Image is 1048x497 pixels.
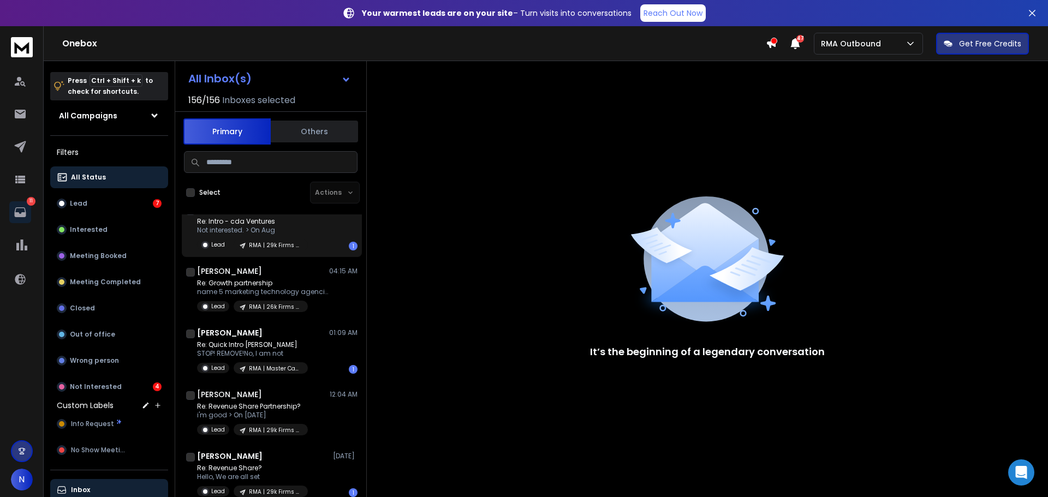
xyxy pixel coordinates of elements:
button: Closed [50,297,168,319]
p: RMA | 29k Firms (General Team Info) [249,426,301,434]
p: Get Free Credits [959,38,1021,49]
button: Meeting Booked [50,245,168,267]
p: All Status [71,173,106,182]
h1: [PERSON_NAME] [197,451,263,462]
button: Get Free Credits [936,33,1029,55]
p: Lead [211,487,225,495]
p: Hello, We are all set [197,472,308,481]
button: Others [271,119,358,143]
p: Re: Intro - cda Ventures [197,217,308,226]
span: 47 [796,35,804,43]
p: Inbox [71,486,90,494]
p: Meeting Booked [70,252,127,260]
a: Reach Out Now [640,4,706,22]
h1: [PERSON_NAME] [197,389,262,400]
p: Press to check for shortcuts. [68,75,153,97]
p: Meeting Completed [70,278,141,286]
label: Select [199,188,221,197]
h3: Filters [50,145,168,160]
p: RMA | 26k Firms (Specific Owner Info) [249,303,301,311]
button: All Inbox(s) [180,68,360,89]
p: name 5 marketing technology agencies [197,288,328,296]
p: i'm good > On [DATE] [197,411,308,420]
button: Out of office [50,324,168,345]
p: Interested [70,225,108,234]
h1: All Campaigns [59,110,117,121]
div: 4 [153,382,162,391]
button: N [11,469,33,490]
p: Reach Out Now [644,8,702,19]
p: Lead [211,426,225,434]
p: Re: Growth partnership [197,279,328,288]
button: All Campaigns [50,105,168,127]
p: RMA | Master Campaign 36k IT & Consultancies [249,364,301,373]
p: RMA | 29k Firms (General Team Info) [249,488,301,496]
p: Not interested. > On Aug [197,226,308,235]
strong: Your warmest leads are on your site [362,8,513,19]
div: 7 [153,199,162,208]
h1: [PERSON_NAME] [197,327,263,338]
p: Out of office [70,330,115,339]
button: All Status [50,166,168,188]
p: Re: Revenue Share Partnership? [197,402,308,411]
div: 1 [349,242,358,250]
p: Lead [211,241,225,249]
p: Closed [70,304,95,313]
p: Re: Revenue Share? [197,464,308,472]
p: Lead [211,364,225,372]
button: Not Interested4 [50,376,168,398]
p: Lead [211,302,225,310]
a: 11 [9,201,31,223]
span: Info Request [71,420,114,428]
div: 1 [349,365,358,374]
button: Wrong person [50,350,168,372]
p: RMA Outbound [821,38,885,49]
button: No Show Meeting [50,439,168,461]
span: 156 / 156 [188,94,220,107]
h1: [PERSON_NAME] [197,266,262,277]
p: 12:04 AM [330,390,358,399]
p: STOP! REMOVE!No, I am not [197,349,308,358]
button: Meeting Completed [50,271,168,293]
img: logo [11,37,33,57]
p: Not Interested [70,382,122,391]
button: Info Request [50,413,168,435]
p: Lead [70,199,87,208]
p: 01:09 AM [329,328,358,337]
h3: Custom Labels [57,400,114,411]
h1: Onebox [62,37,766,50]
p: It’s the beginning of a legendary conversation [590,344,825,360]
p: 04:15 AM [329,267,358,276]
p: RMA | 29k Firms (General Team Info) [249,241,301,249]
div: 1 [349,488,358,497]
span: No Show Meeting [71,446,128,454]
div: Open Intercom Messenger [1008,459,1034,486]
button: Interested [50,219,168,241]
button: Lead7 [50,193,168,214]
h3: Inboxes selected [222,94,295,107]
p: Re: Quick Intro [PERSON_NAME] [197,340,308,349]
p: [DATE] [333,452,358,460]
button: Primary [183,118,271,145]
h1: All Inbox(s) [188,73,252,84]
p: – Turn visits into conversations [362,8,632,19]
p: 11 [27,197,35,206]
span: Ctrl + Shift + k [90,74,142,87]
p: Wrong person [70,356,119,365]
